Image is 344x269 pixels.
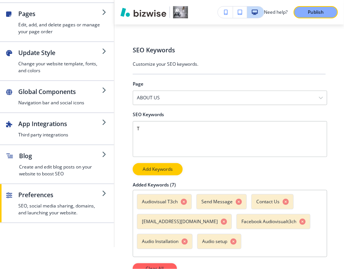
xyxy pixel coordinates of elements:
h4: Navigation bar and social icons [18,99,102,106]
button: Publish [294,6,338,18]
img: Your Logo [173,6,188,18]
p: Publish [308,9,324,16]
h4: Send Message [201,198,233,205]
h2: SEO Keywords [133,111,164,118]
button: Send Message [196,194,247,209]
h4: Audio setup [202,238,227,245]
h2: Blog [19,151,102,160]
h4: Facebook Audiovisualt3ch [241,218,296,225]
h2: Update Style [18,48,102,57]
img: Bizwise Logo [121,8,166,17]
h4: SEO, social media sharing, domains, and launching your website. [18,203,102,216]
button: Add Keywords [133,163,183,175]
h2: Page [133,81,143,88]
h3: Customize your SEO keywords. [133,61,326,68]
h2: Pages [18,9,102,18]
h4: Audio Installation [142,238,178,245]
button: [EMAIL_ADDRESS][DOMAIN_NAME] [137,214,232,229]
textarea: T [133,121,327,157]
h2: Global Components [18,87,102,96]
h2: Preferences [18,190,102,199]
button: Contact Us [251,194,294,209]
h2: App Integrations [18,119,102,128]
h4: [EMAIL_ADDRESS][DOMAIN_NAME] [142,218,218,225]
h3: Need help? [264,9,288,16]
h4: ABOUT US [137,94,160,101]
button: Audio setup [197,234,241,249]
h4: Edit, add, and delete pages or manage your page order [18,21,102,35]
h4: Change your website template, fonts, and colors [18,60,102,74]
button: Facebook Audiovisualt3ch [236,214,310,229]
h4: Audiovisual T3ch [142,198,178,205]
h2: Added Keywords ( 7 ) [133,181,327,188]
p: Add Keywords [143,166,173,173]
h4: Third party integrations [18,131,102,138]
button: Audiovisual T3ch [137,194,192,209]
h4: Create and edit blog posts on your website to boost SEO [19,164,102,177]
h4: Contact Us [256,198,280,205]
h2: SEO Keywords [133,45,326,55]
button: Audio Installation [137,234,193,249]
